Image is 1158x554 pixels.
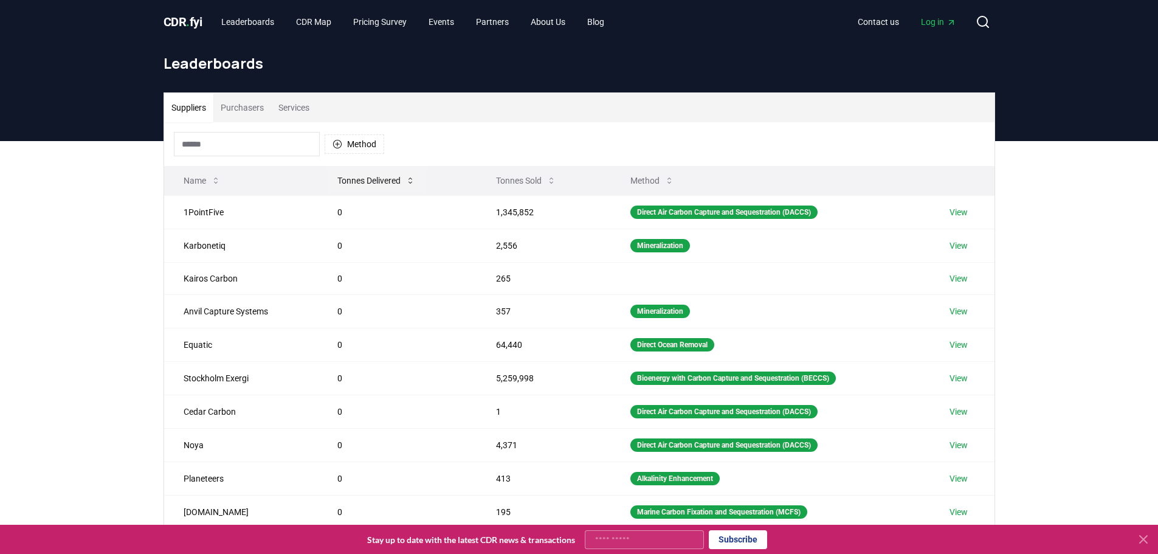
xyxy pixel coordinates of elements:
td: Kairos Carbon [164,262,319,294]
a: View [949,240,968,252]
span: . [186,15,190,29]
div: Alkalinity Enhancement [630,472,720,485]
td: 0 [318,294,477,328]
button: Tonnes Delivered [328,168,425,193]
td: Anvil Capture Systems [164,294,319,328]
span: Log in [921,16,956,28]
a: View [949,439,968,451]
a: About Us [521,11,575,33]
td: 0 [318,428,477,462]
a: CDR.fyi [164,13,202,30]
button: Suppliers [164,93,213,122]
a: View [949,372,968,384]
td: 0 [318,328,477,361]
button: Services [271,93,317,122]
div: Direct Air Carbon Capture and Sequestration (DACCS) [630,405,818,418]
td: 1PointFive [164,195,319,229]
button: Method [325,134,384,154]
a: View [949,272,968,285]
a: View [949,406,968,418]
a: Events [419,11,464,33]
td: 0 [318,361,477,395]
td: 0 [318,395,477,428]
div: Mineralization [630,239,690,252]
td: Stockholm Exergi [164,361,319,395]
td: 4,371 [477,428,611,462]
td: 0 [318,462,477,495]
td: 413 [477,462,611,495]
nav: Main [848,11,966,33]
td: 5,259,998 [477,361,611,395]
a: Pricing Survey [343,11,416,33]
div: Marine Carbon Fixation and Sequestration (MCFS) [630,505,807,519]
td: 0 [318,195,477,229]
td: 265 [477,262,611,294]
td: 0 [318,495,477,528]
div: Bioenergy with Carbon Capture and Sequestration (BECCS) [630,372,836,385]
a: Leaderboards [212,11,284,33]
td: 1,345,852 [477,195,611,229]
a: Partners [466,11,519,33]
td: Cedar Carbon [164,395,319,428]
a: View [949,305,968,317]
a: CDR Map [286,11,341,33]
td: 0 [318,229,477,262]
h1: Leaderboards [164,54,995,73]
td: Planeteers [164,462,319,495]
a: Log in [911,11,966,33]
a: Contact us [848,11,909,33]
td: 64,440 [477,328,611,361]
a: View [949,506,968,518]
a: View [949,339,968,351]
td: 195 [477,495,611,528]
button: Tonnes Sold [486,168,566,193]
a: View [949,206,968,218]
nav: Main [212,11,614,33]
td: 2,556 [477,229,611,262]
td: Noya [164,428,319,462]
div: Direct Air Carbon Capture and Sequestration (DACCS) [630,438,818,452]
td: Equatic [164,328,319,361]
button: Name [174,168,230,193]
div: Direct Ocean Removal [630,338,714,351]
a: Blog [577,11,614,33]
div: Mineralization [630,305,690,318]
td: [DOMAIN_NAME] [164,495,319,528]
div: Direct Air Carbon Capture and Sequestration (DACCS) [630,206,818,219]
a: View [949,473,968,485]
td: Karbonetiq [164,229,319,262]
td: 1 [477,395,611,428]
button: Method [621,168,684,193]
span: CDR fyi [164,15,202,29]
button: Purchasers [213,93,271,122]
td: 0 [318,262,477,294]
td: 357 [477,294,611,328]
